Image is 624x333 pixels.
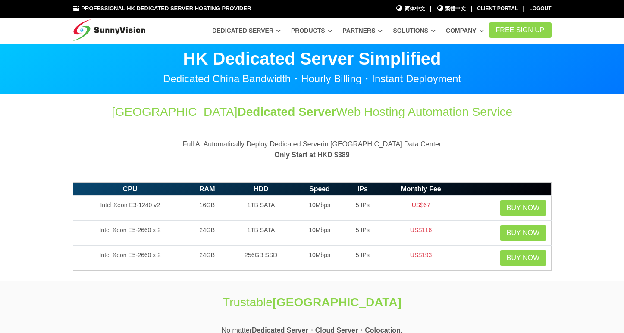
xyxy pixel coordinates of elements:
[295,246,344,271] td: 10Mbps
[274,151,349,159] strong: Only Start at HKD $389
[187,182,227,196] th: RAM
[187,221,227,246] td: 24GB
[381,196,461,221] td: US$67
[381,182,461,196] th: Monthly Fee
[430,5,431,13] li: |
[529,6,551,12] a: Logout
[500,225,546,241] a: Buy Now
[73,103,552,120] h1: [GEOGRAPHIC_DATA] Web Hosting Automation Service
[73,139,552,161] p: Full AI Automatically Deploy Dedicated Serverin [GEOGRAPHIC_DATA] Data Center
[344,246,381,271] td: 5 IPs
[81,5,251,12] span: Professional HK Dedicated Server Hosting Provider
[344,221,381,246] td: 5 IPs
[393,23,436,38] a: Solutions
[73,221,187,246] td: Intel Xeon E5-2660 x 2
[212,23,281,38] a: Dedicated Server
[237,105,336,118] span: Dedicated Server
[523,5,524,13] li: |
[381,221,461,246] td: US$116
[477,5,518,13] div: Client Portal
[187,246,227,271] td: 24GB
[73,246,187,271] td: Intel Xeon E5-2660 x 2
[291,23,332,38] a: Products
[489,22,552,38] a: FREE Sign Up
[73,182,187,196] th: CPU
[500,200,546,216] a: Buy Now
[343,23,383,38] a: Partners
[381,246,461,271] td: US$193
[187,196,227,221] td: 16GB
[227,221,295,246] td: 1TB SATA
[295,182,344,196] th: Speed
[73,74,552,84] p: Dedicated China Bandwidth・Hourly Billing・Instant Deployment
[227,246,295,271] td: 256GB SSD
[395,5,425,13] a: 简体中文
[227,196,295,221] td: 1TB SATA
[295,196,344,221] td: 10Mbps
[436,5,466,13] a: 繁體中文
[73,50,552,67] p: HK Dedicated Server Simplified
[169,294,456,311] h1: Trustable
[344,196,381,221] td: 5 IPs
[73,196,187,221] td: Intel Xeon E3-1240 v2
[471,5,472,13] li: |
[273,296,401,309] strong: [GEOGRAPHIC_DATA]
[295,221,344,246] td: 10Mbps
[446,23,484,38] a: Company
[227,182,295,196] th: HDD
[344,182,381,196] th: IPs
[500,250,546,266] a: Buy Now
